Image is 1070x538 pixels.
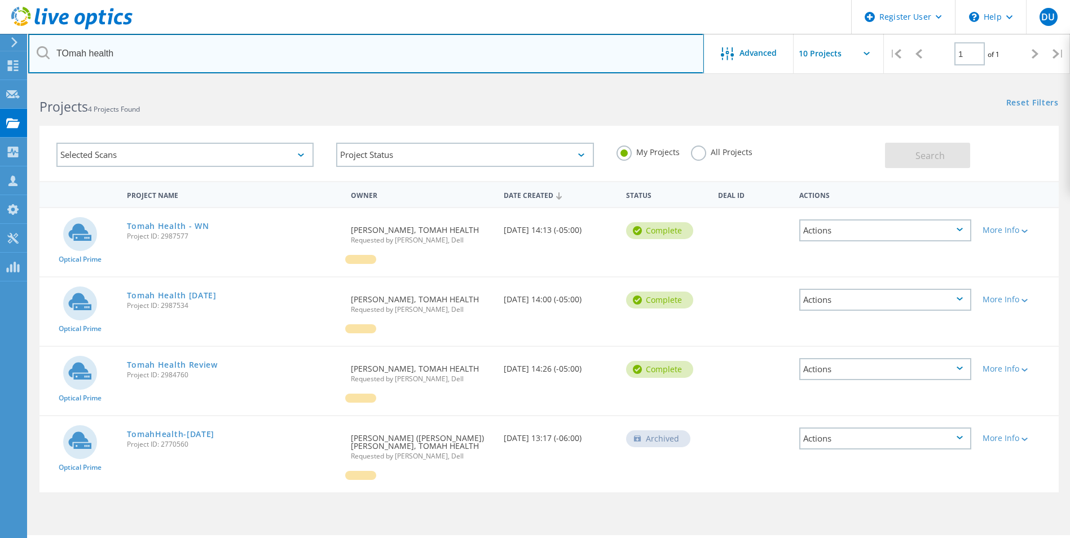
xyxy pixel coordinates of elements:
span: Project ID: 2987534 [127,302,340,309]
div: [PERSON_NAME], TOMAH HEALTH [345,277,498,324]
a: Tomah Health Review [127,361,218,369]
a: Live Optics Dashboard [11,24,133,32]
div: [DATE] 14:26 (-05:00) [498,347,620,384]
span: Requested by [PERSON_NAME], Dell [351,376,492,382]
div: [PERSON_NAME], TOMAH HEALTH [345,208,498,255]
div: [PERSON_NAME], TOMAH HEALTH [345,347,498,394]
b: Projects [39,98,88,116]
span: Optical Prime [59,464,102,471]
span: Search [915,149,945,162]
div: Complete [626,361,693,378]
a: Tomah Health - WN [127,222,209,230]
div: Complete [626,292,693,308]
span: Project ID: 2987577 [127,233,340,240]
span: 4 Projects Found [88,104,140,114]
span: of 1 [988,50,999,59]
div: [DATE] 13:17 (-06:00) [498,416,620,453]
label: My Projects [617,145,680,156]
div: Actions [799,219,971,241]
div: [PERSON_NAME] ([PERSON_NAME]) [PERSON_NAME], TOMAH HEALTH [345,416,498,471]
span: Requested by [PERSON_NAME], Dell [351,306,492,313]
div: Owner [345,184,498,205]
div: Actions [799,358,971,380]
label: All Projects [691,145,752,156]
div: | [884,34,907,74]
div: Actions [799,427,971,449]
div: [DATE] 14:13 (-05:00) [498,208,620,245]
div: Date Created [498,184,620,205]
div: Project Status [336,143,593,167]
a: TomahHealth-[DATE] [127,430,215,438]
svg: \n [969,12,979,22]
span: Requested by [PERSON_NAME], Dell [351,237,492,244]
div: Deal Id [712,184,794,205]
a: Tomah Health [DATE] [127,292,217,299]
button: Search [885,143,970,168]
div: [DATE] 14:00 (-05:00) [498,277,620,315]
div: More Info [983,365,1053,373]
span: Advanced [739,49,777,57]
span: Optical Prime [59,325,102,332]
div: More Info [983,434,1053,442]
div: Archived [626,430,690,447]
span: DU [1041,12,1055,21]
div: | [1047,34,1070,74]
span: Optical Prime [59,256,102,263]
div: More Info [983,226,1053,234]
span: Project ID: 2770560 [127,441,340,448]
input: Search projects by name, owner, ID, company, etc [28,34,704,73]
div: Selected Scans [56,143,314,167]
span: Optical Prime [59,395,102,402]
span: Requested by [PERSON_NAME], Dell [351,453,492,460]
span: Project ID: 2984760 [127,372,340,378]
div: Project Name [121,184,346,205]
a: Reset Filters [1006,99,1059,108]
div: Actions [799,289,971,311]
div: Complete [626,222,693,239]
div: More Info [983,296,1053,303]
div: Actions [794,184,977,205]
div: Status [620,184,712,205]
